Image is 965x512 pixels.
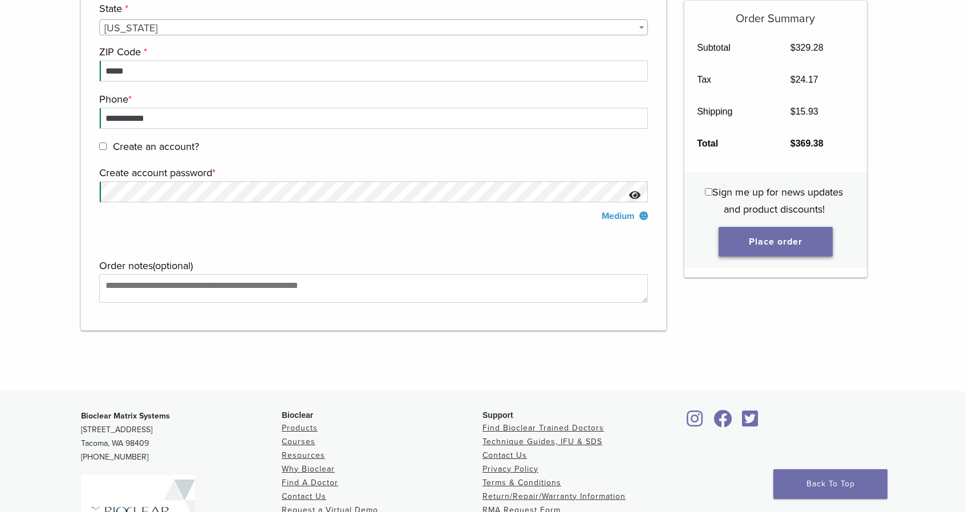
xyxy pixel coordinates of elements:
[100,20,647,36] span: Georgia
[482,411,513,420] span: Support
[99,91,645,108] label: Phone
[773,469,887,499] a: Back To Top
[712,186,843,216] span: Sign me up for news updates and product discounts!
[99,43,645,60] label: ZIP Code
[153,259,193,272] span: (optional)
[482,437,602,446] a: Technique Guides, IFU & SDS
[282,464,335,474] a: Why Bioclear
[790,139,796,148] span: $
[482,423,604,433] a: Find Bioclear Trained Doctors
[482,450,527,460] a: Contact Us
[790,107,818,116] bdi: 15.93
[709,417,736,428] a: Bioclear
[790,75,796,84] span: $
[282,437,315,446] a: Courses
[99,19,648,35] span: State
[790,75,818,84] bdi: 24.17
[282,450,325,460] a: Resources
[81,411,170,421] strong: Bioclear Matrix Systems
[99,257,645,274] label: Order notes
[99,143,107,150] input: Create an account?
[790,107,796,116] span: $
[482,491,626,501] a: Return/Repair/Warranty Information
[81,409,282,464] p: [STREET_ADDRESS] Tacoma, WA 98409 [PHONE_NUMBER]
[282,478,338,487] a: Find A Doctor
[684,96,778,128] th: Shipping
[790,139,824,148] bdi: 369.38
[790,43,824,52] bdi: 329.28
[684,1,867,26] h5: Order Summary
[683,417,707,428] a: Bioclear
[282,411,313,420] span: Bioclear
[719,227,833,257] button: Place order
[99,164,645,181] label: Create account password
[282,423,318,433] a: Products
[113,140,199,153] span: Create an account?
[790,43,796,52] span: $
[482,464,538,474] a: Privacy Policy
[684,32,778,64] th: Subtotal
[684,64,778,96] th: Tax
[282,491,326,501] a: Contact Us
[738,417,762,428] a: Bioclear
[99,202,648,230] div: Medium
[705,188,712,196] input: Sign me up for news updates and product discounts!
[684,128,778,160] th: Total
[482,478,561,487] a: Terms & Conditions
[623,181,647,210] button: Show password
